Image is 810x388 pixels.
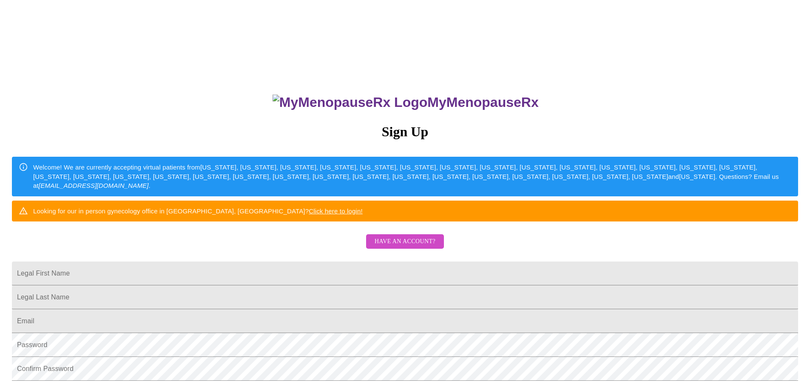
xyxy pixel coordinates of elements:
span: Have an account? [375,236,435,247]
em: [EMAIL_ADDRESS][DOMAIN_NAME] [39,182,149,189]
a: Click here to login! [309,207,363,215]
button: Have an account? [366,234,444,249]
div: Welcome! We are currently accepting virtual patients from [US_STATE], [US_STATE], [US_STATE], [US... [33,159,791,193]
h3: Sign Up [12,124,798,140]
img: MyMenopauseRx Logo [273,95,427,110]
h3: MyMenopauseRx [13,95,799,110]
a: Have an account? [364,244,446,251]
div: Looking for our in person gynecology office in [GEOGRAPHIC_DATA], [GEOGRAPHIC_DATA]? [33,203,363,219]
